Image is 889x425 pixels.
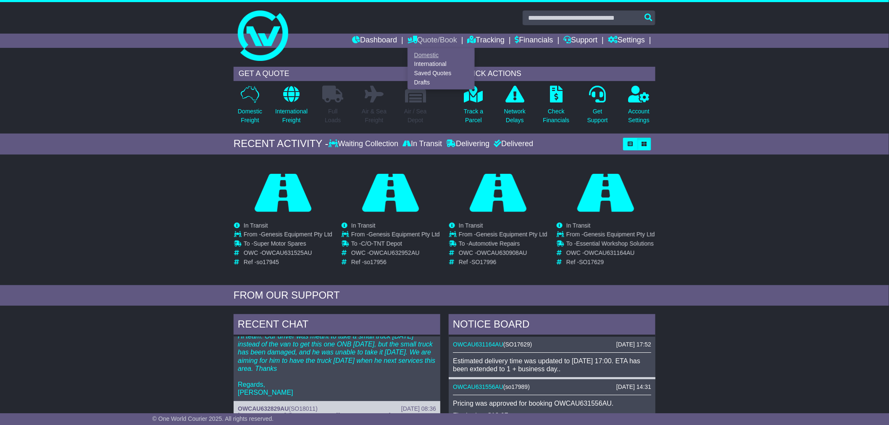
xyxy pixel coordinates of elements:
[329,139,400,149] div: Waiting Collection
[234,289,655,302] div: FROM OUR SUPPORT
[453,383,651,391] div: ( )
[291,405,316,412] span: SO18011
[244,231,332,240] td: From -
[628,85,650,129] a: AccountSettings
[576,240,654,247] span: Essential Workshop Solutions
[468,34,505,48] a: Tracking
[238,405,436,412] div: ( )
[408,78,474,87] a: Drafts
[584,231,655,238] span: Genesis Equipment Pty Ltd
[564,34,598,48] a: Support
[453,412,651,420] p: Final price: $13.07.
[543,107,570,125] p: Check Financials
[408,69,474,78] a: Saved Quotes
[616,383,651,391] div: [DATE] 14:31
[453,341,503,348] a: OWCAU631164AU
[238,333,435,372] em: Hi team. Our driver was meant to take a small truck [DATE] instead of the van to get this one ONB...
[408,50,474,60] a: Domestic
[457,67,655,81] div: QUICK ACTIONS
[262,249,312,256] span: OWCAU631525AU
[368,231,440,238] span: Genesis Equipment Pty Ltd
[492,139,533,149] div: Delivered
[566,259,655,266] td: Ref -
[352,34,397,48] a: Dashboard
[453,383,503,390] a: OWCAU631556AU
[587,107,608,125] p: Get Support
[261,231,332,238] span: Genesis Equipment Pty Ltd
[253,240,306,247] span: Super Motor Spares
[256,259,279,265] span: so17945
[584,249,635,256] span: OWCAU631164AU
[408,60,474,69] a: International
[153,415,274,422] span: © One World Courier 2025. All rights reserved.
[238,405,289,412] a: OWCAU632829AU
[244,259,332,266] td: Ref -
[404,107,427,125] p: Air / Sea Depot
[401,405,436,412] div: [DATE] 08:36
[364,259,387,265] span: so17956
[453,357,651,373] div: Estimated delivery time was updated to [DATE] 17:00. ETA has been extended to 1 + business day..
[459,259,547,266] td: Ref -
[408,34,457,48] a: Quote/Book
[566,222,591,229] span: In Transit
[477,249,527,256] span: OWCAU630908AU
[515,34,553,48] a: Financials
[629,107,650,125] p: Account Settings
[234,314,440,337] div: RECENT CHAT
[362,107,387,125] p: Air & Sea Freight
[351,240,440,249] td: To -
[275,107,308,125] p: International Freight
[543,85,570,129] a: CheckFinancials
[459,240,547,249] td: To -
[238,292,436,396] p: Hi [PERSON_NAME], TNT will plan this delivery to be completed by [DATE]. Please see below the mes...
[463,85,484,129] a: Track aParcel
[471,259,496,265] span: SO17996
[566,249,655,259] td: OWC -
[351,249,440,259] td: OWC -
[566,231,655,240] td: From -
[234,67,432,81] div: GET A QUOTE
[505,383,528,390] span: so17989
[449,314,655,337] div: NOTICE BOARD
[234,138,329,150] div: RECENT ACTIVITY -
[400,139,444,149] div: In Transit
[464,107,483,125] p: Track a Parcel
[351,222,376,229] span: In Transit
[468,240,520,247] span: Automotive Repairs
[587,85,608,129] a: GetSupport
[566,240,655,249] td: To -
[361,240,402,247] span: C/O-TNT Depot
[579,259,604,265] span: SO17629
[459,249,547,259] td: OWC -
[505,341,530,348] span: SO17629
[459,222,483,229] span: In Transit
[369,249,420,256] span: OWCAU632952AU
[351,259,440,266] td: Ref -
[459,231,547,240] td: From -
[504,107,526,125] p: Network Delays
[504,85,526,129] a: NetworkDelays
[238,107,262,125] p: Domestic Freight
[244,240,332,249] td: To -
[244,249,332,259] td: OWC -
[453,341,651,348] div: ( )
[476,231,547,238] span: Genesis Equipment Pty Ltd
[616,341,651,348] div: [DATE] 17:52
[351,231,440,240] td: From -
[453,399,651,407] p: Pricing was approved for booking OWCAU631556AU.
[408,48,475,89] div: Quote/Book
[275,85,308,129] a: InternationalFreight
[244,222,268,229] span: In Transit
[322,107,343,125] p: Full Loads
[608,34,645,48] a: Settings
[237,85,263,129] a: DomesticFreight
[444,139,492,149] div: Delivering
